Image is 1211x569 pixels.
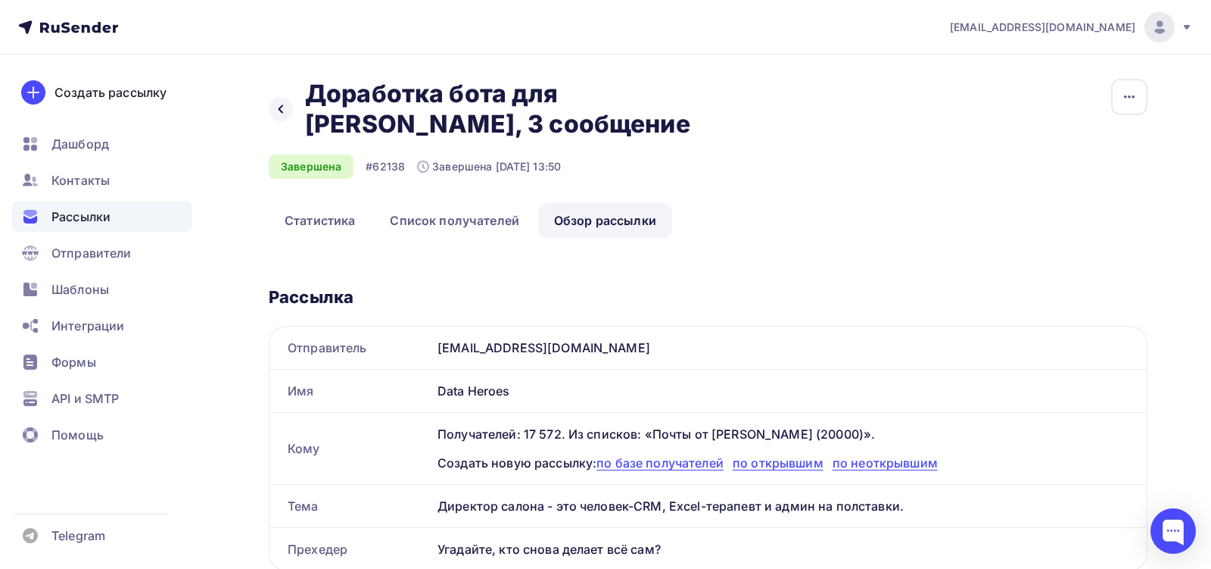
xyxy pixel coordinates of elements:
span: Telegram [51,527,105,545]
a: Шаблоны [12,274,192,305]
div: Рассылка [269,286,1147,308]
div: Директор салона - это человек-CRM, Excel-терапевт и админ на полставки. [431,485,1147,527]
div: #62138 [366,159,405,174]
div: [EMAIL_ADDRESS][DOMAIN_NAME] [431,327,1147,369]
h2: Доработка бота для [PERSON_NAME], 3 сообщение [305,79,762,139]
span: Шаблоны [51,280,109,299]
a: [EMAIL_ADDRESS][DOMAIN_NAME] [950,12,1193,42]
a: Статистика [269,203,371,238]
span: Рассылки [51,208,111,226]
span: Формы [51,353,96,371]
span: API и SMTP [51,389,119,408]
span: Интеграции [51,317,124,335]
a: Список получателей [374,203,535,238]
div: Создать новую рассылку: [437,454,1129,472]
div: Кому [269,413,431,484]
div: Завершена [DATE] 13:50 [417,159,561,174]
a: Отправители [12,238,192,268]
span: по открывшим [733,455,823,471]
div: Тема [269,485,431,527]
a: Контакты [12,165,192,195]
div: Завершена [269,155,353,179]
span: по неоткрывшим [833,455,938,471]
span: Помощь [51,426,104,444]
div: Data Heroes [431,370,1147,412]
div: Получателей: 17 572. Из списков: «Почты от [PERSON_NAME] (20000)». [437,425,1129,443]
div: Имя [269,370,431,412]
a: Дашборд [12,129,192,159]
div: Создать рассылку [54,83,167,102]
a: Обзор рассылки [538,203,672,238]
span: Отправители [51,244,132,262]
a: Рассылки [12,202,192,232]
a: Формы [12,347,192,377]
span: Контакты [51,171,110,189]
span: по базе получателей [596,455,724,471]
span: Дашборд [51,135,109,153]
div: Отправитель [269,327,431,369]
span: [EMAIL_ADDRESS][DOMAIN_NAME] [950,20,1135,35]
